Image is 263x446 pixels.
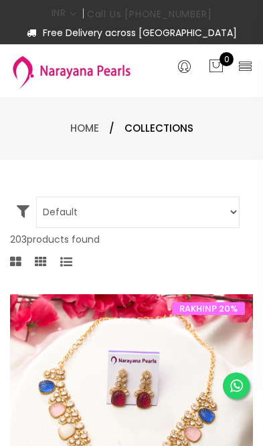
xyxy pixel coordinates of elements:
span: / [109,120,114,136]
button: 0 [208,58,224,76]
span: 0 [220,52,234,66]
a: Home [70,121,99,135]
p: 203 products found [10,231,253,247]
span: Collections [124,120,193,136]
p: Call Us [PHONE_NUMBER] [87,9,212,19]
span: RAKHINP 20% [172,302,245,315]
span: Free Delivery across [GEOGRAPHIC_DATA] [10,25,253,41]
span: INR [52,1,77,25]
